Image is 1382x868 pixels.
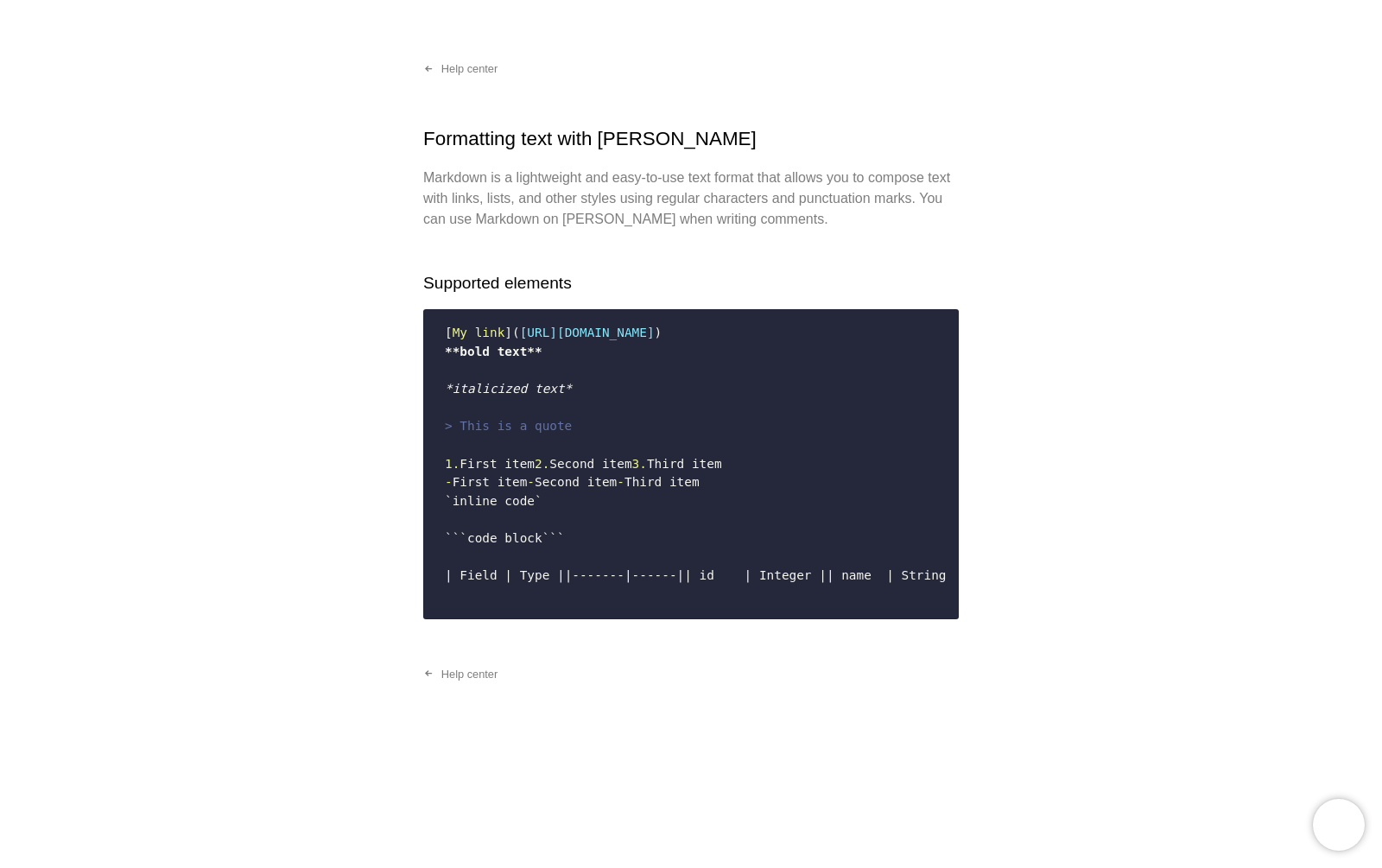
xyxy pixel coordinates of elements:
[617,475,624,489] span: -
[409,55,511,83] a: Help center
[409,661,511,688] a: Help center
[535,457,549,471] span: 2.
[542,531,565,545] span: ```
[445,326,453,339] span: [
[453,475,528,489] span: First item
[423,271,959,296] h2: Supported elements
[535,475,617,489] span: Second item
[624,475,700,489] span: Third item
[445,382,572,396] span: *italicized text*
[632,457,647,471] span: 3.
[655,326,662,339] span: )
[453,326,505,339] span: My link
[445,457,460,471] span: 1.
[423,168,959,230] p: Markdown is a lightweight and easy-to-use text format that allows you to compose text with links,...
[549,457,631,471] span: Second item
[445,531,467,545] span: ```
[445,494,542,508] span: `inline code`
[467,531,542,545] span: code block
[647,457,722,471] span: Third item
[423,124,959,154] h1: Formatting text with [PERSON_NAME]
[1313,799,1365,851] iframe: Chatra live chat
[527,475,535,489] span: -
[445,419,572,433] span: > This is a quote
[460,457,535,471] span: First item
[520,326,655,339] span: [URL][DOMAIN_NAME]
[434,317,948,611] code: | Field | Type | |-------|------| | id | Integer | | name | String | | active | Boolean |
[445,475,453,489] span: -
[504,326,519,339] span: ](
